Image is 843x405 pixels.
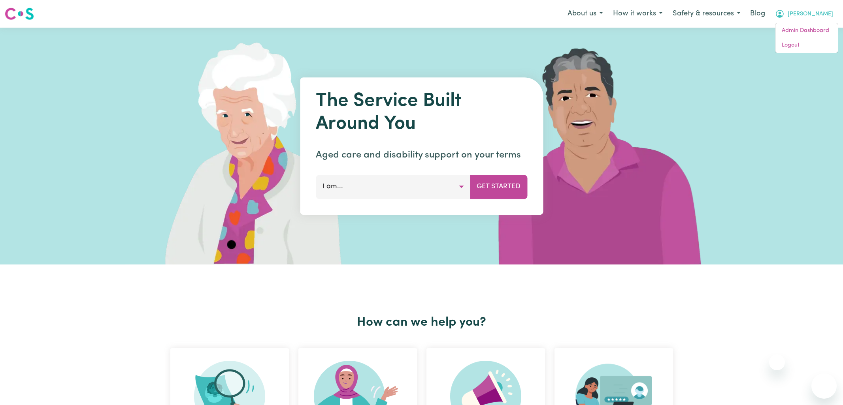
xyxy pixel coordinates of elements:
[608,6,668,22] button: How it works
[745,5,770,22] a: Blog
[316,175,470,199] button: I am...
[788,10,833,19] span: [PERSON_NAME]
[470,175,527,199] button: Get Started
[316,148,527,162] p: Aged care and disability support on your terms
[811,373,837,399] iframe: Button to launch messaging window
[562,6,608,22] button: About us
[775,38,838,53] a: Logout
[166,315,678,330] h2: How can we help you?
[769,354,785,370] iframe: Close message
[668,6,745,22] button: Safety & resources
[775,23,838,53] div: My Account
[5,5,34,23] a: Careseekers logo
[5,7,34,21] img: Careseekers logo
[775,23,838,38] a: Admin Dashboard
[770,6,838,22] button: My Account
[316,90,527,135] h1: The Service Built Around You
